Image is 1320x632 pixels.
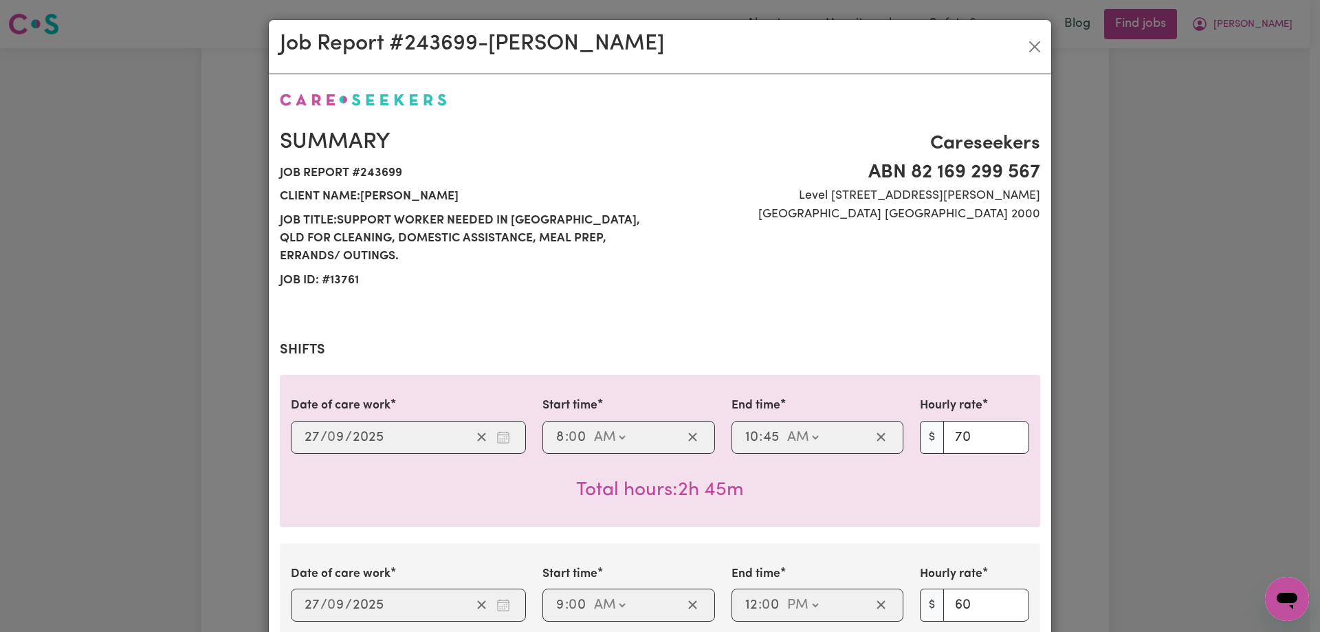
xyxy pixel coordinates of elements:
input: -- [762,427,780,448]
span: Level [STREET_ADDRESS][PERSON_NAME] [668,187,1040,205]
span: / [345,430,352,445]
input: -- [304,595,320,615]
label: Start time [542,397,597,415]
span: $ [920,421,944,454]
span: : [565,598,569,613]
h2: Job Report # 243699 - [PERSON_NAME] [280,31,664,57]
input: -- [304,427,320,448]
label: Hourly rate [920,565,982,583]
button: Enter the date of care work [492,427,514,448]
input: -- [555,595,565,615]
button: Enter the date of care work [492,595,514,615]
span: 0 [569,431,577,444]
input: -- [555,427,565,448]
label: Hourly rate [920,397,982,415]
span: 0 [569,598,577,612]
span: Total hours worked: 2 hours 45 minutes [576,481,744,500]
input: -- [328,427,345,448]
iframe: Button to launch messaging window [1265,577,1309,621]
span: Careseekers [668,129,1040,158]
span: Job ID: # 13761 [280,269,652,292]
input: -- [569,595,587,615]
button: Close [1024,36,1046,58]
input: -- [745,427,759,448]
input: ---- [352,595,384,615]
input: -- [328,595,345,615]
img: Careseekers logo [280,94,447,106]
span: Job title: Support worker needed in [GEOGRAPHIC_DATA], QLD for Cleaning, Domestic Assistance, Mea... [280,209,652,269]
span: [GEOGRAPHIC_DATA] [GEOGRAPHIC_DATA] 2000 [668,206,1040,224]
label: End time [731,397,780,415]
h2: Shifts [280,342,1040,358]
span: : [758,598,762,613]
input: ---- [352,427,384,448]
span: : [565,430,569,445]
label: Date of care work [291,397,390,415]
label: End time [731,565,780,583]
span: / [320,430,327,445]
h2: Summary [280,129,652,155]
span: : [759,430,762,445]
input: -- [762,595,780,615]
span: / [320,598,327,613]
span: 0 [327,431,335,444]
span: 0 [327,598,335,612]
button: Clear date [471,595,492,615]
span: Client name: [PERSON_NAME] [280,185,652,208]
label: Start time [542,565,597,583]
span: $ [920,589,944,622]
button: Clear date [471,427,492,448]
span: 0 [762,598,770,612]
input: -- [569,427,587,448]
span: / [345,598,352,613]
input: -- [745,595,758,615]
span: ABN 82 169 299 567 [668,158,1040,187]
span: Job report # 243699 [280,162,652,185]
label: Date of care work [291,565,390,583]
